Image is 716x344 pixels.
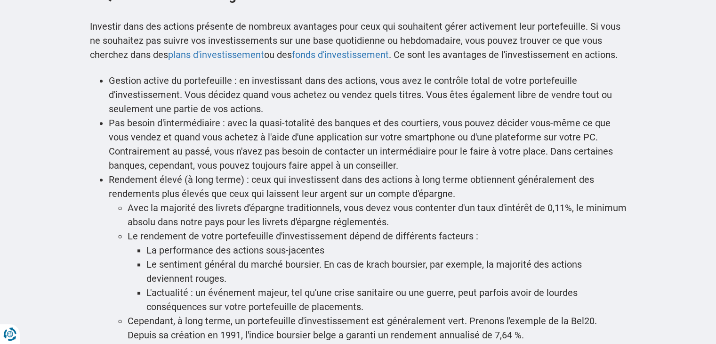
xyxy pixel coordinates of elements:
li: Rendement élevé (à long terme) : ceux qui investissent dans des actions à long terme obtiennent g... [109,172,627,201]
li: Le sentiment général du marché boursier. En cas de krach boursier, par exemple, la majorité des a... [146,257,627,286]
p: Investir dans des actions présente de nombreux avantages pour ceux qui souhaitent gérer activemen... [90,19,627,62]
li: Avec la majorité des livrets d'épargne traditionnels, vous devez vous contenter d'un taux d'intér... [128,201,627,229]
a: plans d'investissement [168,49,264,60]
li: La performance des actions sous-jacentes [146,243,627,257]
li: Pas besoin d'intermédiaire : avec la quasi-totalité des banques et des courtiers, vous pouvez déc... [109,116,627,172]
a: fonds d'investissement [292,49,389,60]
li: Gestion active du portefeuille : en investissant dans des actions, vous avez le contrôle total de... [109,74,627,116]
li: Le rendement de votre portefeuille d'investissement dépend de différents facteurs : [128,229,627,243]
li: L'actualité : un événement majeur, tel qu'une crise sanitaire ou une guerre, peut parfois avoir d... [146,286,627,314]
li: Cependant, à long terme, un portefeuille d'investissement est généralement vert. Prenons l'exempl... [128,314,627,342]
